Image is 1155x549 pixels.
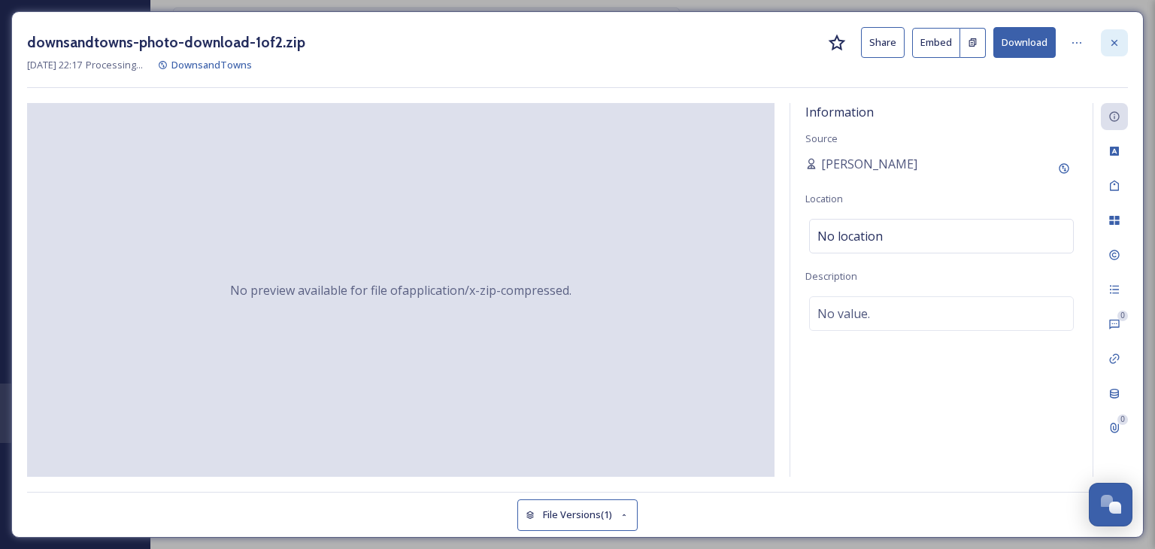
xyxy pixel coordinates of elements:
div: 0 [1117,414,1128,425]
button: Open Chat [1089,483,1132,526]
span: [PERSON_NAME] [821,155,917,173]
span: Information [805,104,874,120]
span: DownsandTowns [171,58,252,71]
span: No location [817,227,883,245]
span: No value. [817,305,870,323]
button: Download [993,27,1056,58]
button: File Versions(1) [517,499,638,530]
span: No preview available for file of application/x-zip-compressed . [230,281,571,299]
span: [DATE] 22:17 [27,58,82,72]
span: Source [805,132,838,145]
button: Embed [912,28,960,58]
h3: downsandtowns-photo-download-1of2.zip [27,32,305,53]
div: 0 [1117,311,1128,321]
span: Location [805,192,843,205]
span: Processing... [86,58,143,72]
span: Description [805,269,857,283]
button: Share [861,27,905,58]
